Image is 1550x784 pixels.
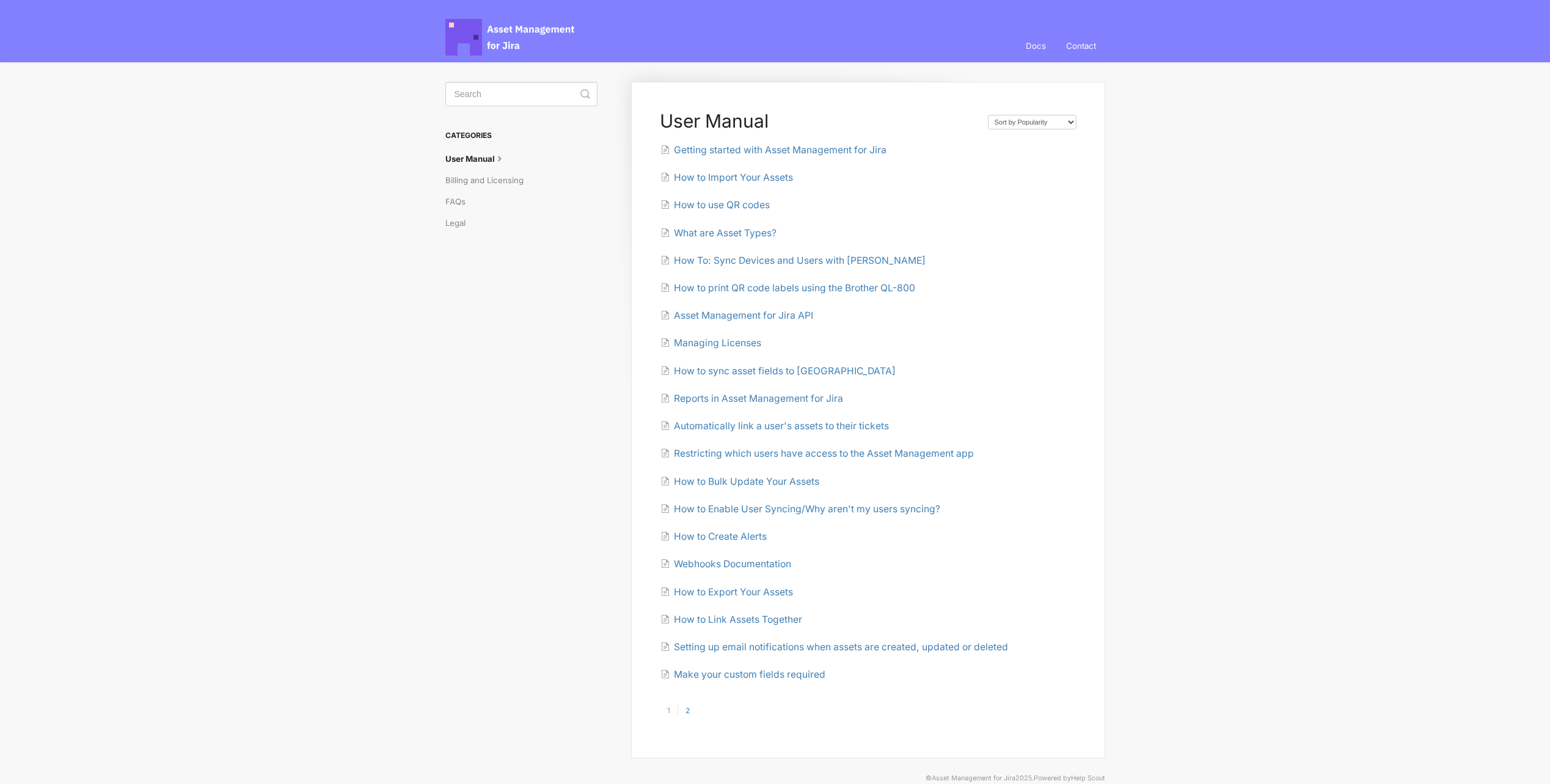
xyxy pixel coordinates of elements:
[674,227,777,239] span: What are Asset Types?
[660,227,777,239] a: What are Asset Types?
[674,586,793,598] span: How to Export Your Assets
[445,170,533,190] a: Billing and Licensing
[674,144,886,156] span: Getting started with Asset Management for Jira
[1034,774,1105,782] span: Powered by
[660,110,975,132] h1: User Manual
[445,149,515,169] a: User Manual
[660,172,793,183] a: How to Import Your Assets
[988,115,1077,129] select: Page reloads on selection
[660,705,678,716] a: 1
[660,503,940,515] a: How to Enable User Syncing/Why aren't my users syncing?
[445,773,1105,784] p: © 2025.
[674,255,926,266] span: How To: Sync Devices and Users with [PERSON_NAME]
[445,213,475,233] a: Legal
[660,476,819,487] a: How to Bulk Update Your Assets
[660,641,1008,653] a: Setting up email notifications when assets are created, updated or deleted
[660,199,770,211] a: How to use QR codes
[674,365,896,377] span: How to sync asset fields to [GEOGRAPHIC_DATA]
[1017,29,1055,62] a: Docs
[660,282,915,294] a: How to print QR code labels using the Brother QL-800
[660,558,791,570] a: Webhooks Documentation
[932,774,1015,782] a: Asset Management for Jira
[674,420,889,432] span: Automatically link a user's assets to their tickets
[660,393,843,404] a: Reports in Asset Management for Jira
[660,614,802,625] a: How to Link Assets Together
[660,365,896,377] a: How to sync asset fields to [GEOGRAPHIC_DATA]
[674,614,802,625] span: How to Link Assets Together
[674,448,974,459] span: Restricting which users have access to the Asset Management app
[674,337,761,349] span: Managing Licenses
[674,531,767,542] span: How to Create Alerts
[678,705,697,716] a: 2
[445,192,475,211] a: FAQs
[660,669,825,680] a: Make your custom fields required
[674,199,770,211] span: How to use QR codes
[674,393,843,404] span: Reports in Asset Management for Jira
[445,125,598,147] h3: Categories
[674,558,791,570] span: Webhooks Documentation
[1071,774,1105,782] a: Help Scout
[674,669,825,680] span: Make your custom fields required
[660,420,889,432] a: Automatically link a user's assets to their tickets
[674,310,813,321] span: Asset Management for Jira API
[1057,29,1105,62] a: Contact
[674,476,819,487] span: How to Bulk Update Your Assets
[660,337,761,349] a: Managing Licenses
[445,82,598,106] input: Search
[660,448,974,459] a: Restricting which users have access to the Asset Management app
[674,172,793,183] span: How to Import Your Assets
[660,310,813,321] a: Asset Management for Jira API
[674,282,915,294] span: How to print QR code labels using the Brother QL-800
[660,255,926,266] a: How To: Sync Devices and Users with [PERSON_NAME]
[674,641,1008,653] span: Setting up email notifications when assets are created, updated or deleted
[674,503,940,515] span: How to Enable User Syncing/Why aren't my users syncing?
[660,586,793,598] a: How to Export Your Assets
[660,144,886,156] a: Getting started with Asset Management for Jira
[445,19,576,56] span: Asset Management for Jira Docs
[660,531,767,542] a: How to Create Alerts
